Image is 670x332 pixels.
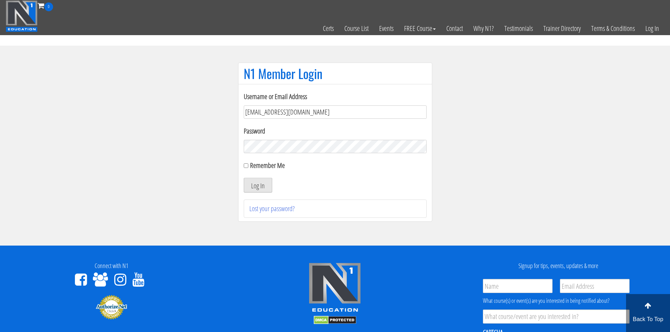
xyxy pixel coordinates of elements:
a: 0 [38,1,53,10]
a: Events [374,11,399,46]
a: Terms & Conditions [586,11,640,46]
img: n1-edu-logo [308,262,361,314]
img: DMCA.com Protection Status [314,316,356,324]
label: Remember Me [250,161,285,170]
button: Log In [244,178,272,193]
a: Course List [339,11,374,46]
div: What course(s) or event(s) are you interested in being notified about? [483,297,630,305]
h1: N1 Member Login [244,66,427,80]
a: FREE Course [399,11,441,46]
a: Contact [441,11,468,46]
input: Email Address [560,279,630,293]
a: Certs [318,11,339,46]
a: Trainer Directory [538,11,586,46]
a: Lost your password? [249,204,295,213]
img: n1-education [6,0,38,32]
h4: Connect with N1 [5,262,218,269]
img: Authorize.Net Merchant - Click to Verify [96,294,127,320]
input: Name [483,279,553,293]
a: Log In [640,11,664,46]
a: Why N1? [468,11,499,46]
a: Testimonials [499,11,538,46]
h4: Signup for tips, events, updates & more [452,262,665,269]
span: 0 [44,2,53,11]
label: Password [244,126,427,136]
input: What course/event are you interested in? [483,310,630,324]
label: Username or Email Address [244,91,427,102]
